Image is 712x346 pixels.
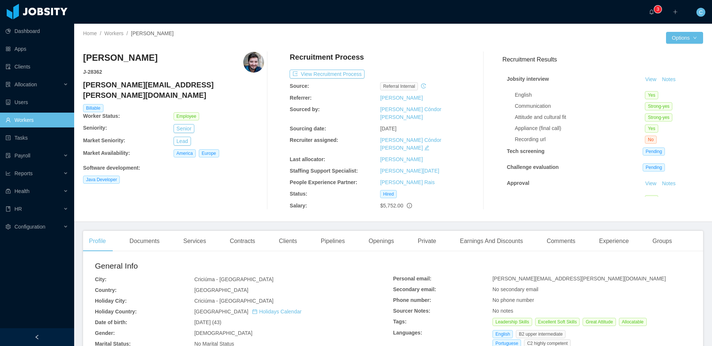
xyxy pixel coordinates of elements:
span: Leadership Skills [492,318,532,326]
b: Staffing Support Specialist: [290,168,358,174]
span: [PERSON_NAME][EMAIL_ADDRESS][PERSON_NAME][DOMAIN_NAME] [492,276,666,282]
b: Market Seniority: [83,137,125,143]
div: Groups [647,231,678,252]
a: [PERSON_NAME][DATE] [380,168,439,174]
div: Pipelines [315,231,351,252]
b: Languages: [393,330,422,336]
span: No phone number [492,297,534,303]
span: America [174,149,196,157]
i: icon: setting [6,224,11,229]
div: Openings [363,231,400,252]
p: 3 [657,6,659,13]
span: Configuration [14,224,45,230]
a: [PERSON_NAME] [380,156,423,162]
b: City: [95,276,106,282]
b: Date of birth: [95,319,127,325]
b: Seniority: [83,125,107,131]
a: icon: calendarHolidays Calendar [252,309,301,315]
a: Workers [104,30,123,36]
span: Strong-yes [645,102,672,110]
a: [PERSON_NAME] Cóndor [PERSON_NAME] [380,106,441,120]
div: Private [412,231,442,252]
div: English [515,91,645,99]
a: icon: auditClients [6,59,68,74]
i: icon: solution [6,82,11,87]
span: Yes [645,91,658,99]
span: Yes [645,195,658,203]
b: Sourcer Notes: [393,308,430,314]
i: icon: edit [424,145,429,150]
span: Health [14,188,29,194]
span: Hired [380,190,397,198]
span: Europe [199,149,219,157]
span: Payroll [14,153,30,159]
b: Gender: [95,330,115,336]
a: icon: robotUsers [6,95,68,110]
i: icon: line-chart [6,171,11,176]
span: No [645,136,656,144]
span: Billable [83,104,103,112]
div: Clients [273,231,303,252]
span: [DATE] [380,126,396,132]
button: Notes [659,179,679,188]
b: Holiday Country: [95,309,137,315]
i: icon: file-protect [6,153,11,158]
b: Status: [290,191,307,197]
i: icon: plus [673,9,678,14]
div: Earnings And Discounts [454,231,529,252]
strong: Tech screening [507,148,545,154]
h2: General Info [95,260,393,272]
div: Experience [593,231,634,252]
span: No notes [492,308,513,314]
span: Pending [643,163,665,172]
span: Java Developer [83,176,120,184]
span: Allocation [14,81,37,87]
span: Referral internal [380,82,418,90]
span: Criciúma - [GEOGRAPHIC_DATA] [194,298,273,304]
b: Source: [290,83,309,89]
i: icon: calendar [252,309,257,314]
div: Recording url [515,136,645,143]
div: Appliance (final call) [515,124,645,132]
a: Home [83,30,97,36]
span: Pending [643,147,665,156]
b: People Experience Partner: [290,179,357,185]
span: [GEOGRAPHIC_DATA] [194,309,301,315]
a: icon: pie-chartDashboard [6,24,68,39]
div: Comments [541,231,581,252]
strong: J- 28362 [83,69,102,75]
b: Phone number: [393,297,431,303]
b: Secondary email: [393,286,436,292]
span: Allocatable [619,318,647,326]
span: [GEOGRAPHIC_DATA] [194,287,248,293]
b: Personal email: [393,276,432,282]
b: Recruiter assigned: [290,137,338,143]
span: [DATE] (43) [194,319,221,325]
span: [PERSON_NAME] [131,30,174,36]
b: Market Availability: [83,150,130,156]
b: Holiday City: [95,298,127,304]
span: B2 upper intermediate [516,330,566,338]
button: Notes [659,75,679,84]
sup: 3 [654,6,662,13]
strong: Jobsity interview [507,76,549,82]
a: [PERSON_NAME] [380,95,423,101]
i: icon: book [6,206,11,212]
strong: Approval [507,180,530,186]
a: [PERSON_NAME] Rais [380,179,435,185]
b: Worker Status: [83,113,120,119]
span: No secondary email [492,286,538,292]
span: Great Attitude [583,318,616,326]
span: Employee [174,112,199,120]
h4: Recruitment Process [290,52,364,62]
img: acd494db-45e8-4682-aa23-e06dd6a1e1f1_683a273c14530-400w.png [243,52,264,73]
a: View [643,76,659,82]
div: Documents [123,231,165,252]
span: [DEMOGRAPHIC_DATA] [194,330,253,336]
div: Communication [515,102,645,110]
span: Yes [645,124,658,133]
span: Excellent Soft Skills [535,318,580,326]
a: icon: userWorkers [6,113,68,127]
b: Country: [95,287,116,293]
div: Profile [83,231,112,252]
